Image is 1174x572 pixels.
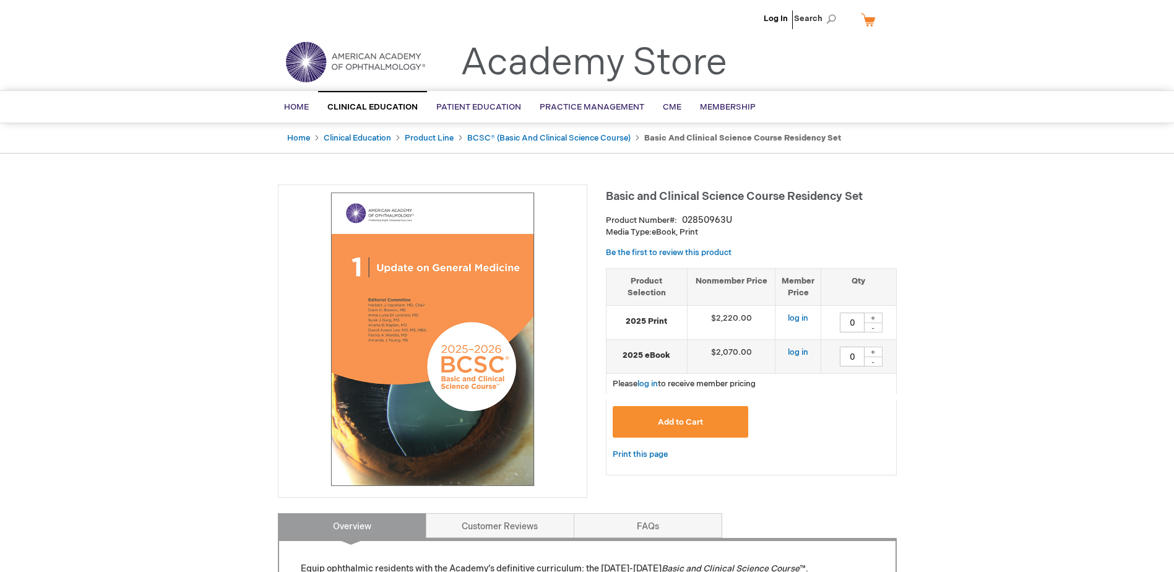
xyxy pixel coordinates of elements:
a: Log In [764,14,788,24]
td: $2,220.00 [687,306,775,340]
a: log in [788,313,808,323]
span: Search [794,6,841,31]
span: Basic and Clinical Science Course Residency Set [606,190,863,203]
div: - [864,323,883,332]
div: + [864,313,883,323]
span: Clinical Education [327,102,418,112]
th: Qty [821,268,896,305]
strong: Product Number [606,215,677,225]
a: Print this page [613,447,668,462]
a: Overview [278,513,426,538]
span: Membership [700,102,756,112]
span: Add to Cart [658,417,703,427]
th: Member Price [775,268,821,305]
a: BCSC® (Basic and Clinical Science Course) [467,133,631,143]
a: Product Line [405,133,454,143]
div: 02850963U [682,214,732,227]
th: Nonmember Price [687,268,775,305]
strong: Basic and Clinical Science Course Residency Set [644,133,841,143]
a: FAQs [574,513,722,538]
input: Qty [840,347,865,366]
a: Customer Reviews [426,513,574,538]
a: Home [287,133,310,143]
input: Qty [840,313,865,332]
div: + [864,347,883,357]
button: Add to Cart [613,406,749,438]
span: CME [663,102,681,112]
img: Basic and Clinical Science Course Residency Set [285,191,581,487]
strong: 2025 Print [613,316,681,327]
strong: Media Type: [606,227,652,237]
td: $2,070.00 [687,340,775,374]
p: eBook, Print [606,227,897,238]
a: Academy Store [460,41,727,85]
a: Be the first to review this product [606,248,732,258]
span: Please to receive member pricing [613,379,756,389]
div: - [864,357,883,366]
span: Home [284,102,309,112]
span: Practice Management [540,102,644,112]
strong: 2025 eBook [613,350,681,362]
span: Patient Education [436,102,521,112]
a: log in [788,347,808,357]
a: Clinical Education [324,133,391,143]
a: log in [637,379,658,389]
th: Product Selection [606,268,688,305]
